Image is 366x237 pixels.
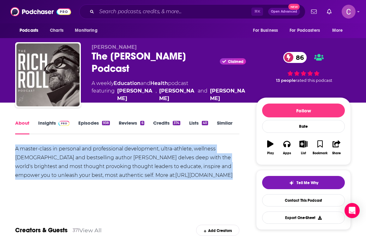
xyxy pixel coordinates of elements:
span: Tell Me Why [297,180,318,185]
div: Add Creators [196,225,239,236]
div: 938 [102,121,110,125]
span: Logged in as cristina11881 [342,5,356,19]
button: Open AdvancedNew [268,8,300,15]
span: and [141,80,150,86]
div: Open Intercom Messenger [345,203,360,218]
button: Follow [262,104,345,117]
button: open menu [285,25,329,37]
span: For Business [253,26,278,35]
span: Charts [50,26,63,35]
div: Share [332,151,341,155]
img: The Rich Roll Podcast [16,43,80,106]
div: A master-class in personal and professional development, ultra-athlete, wellness [DEMOGRAPHIC_DAT... [15,144,239,180]
img: tell me why sparkle [289,180,294,185]
div: Bookmark [313,151,327,155]
a: About [15,120,29,134]
a: Rich Roll [117,87,153,102]
a: Episodes938 [78,120,110,134]
span: For Podcasters [290,26,320,35]
button: open menu [328,25,351,37]
img: Podchaser Pro [58,121,69,126]
div: Play [267,151,274,155]
div: Apps [283,151,291,155]
a: InsightsPodchaser Pro [38,120,69,134]
button: Bookmark [312,136,328,159]
span: Podcasts [20,26,38,35]
a: Show notifications dropdown [309,6,319,17]
a: Similar [217,120,232,134]
span: More [332,26,343,35]
span: Monitoring [75,26,97,35]
button: tell me why sparkleTell Me Why [262,176,345,189]
button: Apps [279,136,295,159]
a: Creators & Guests [15,226,68,234]
img: Podchaser - Follow, Share and Rate Podcasts [10,6,71,18]
button: open menu [70,25,105,37]
a: Credits374 [153,120,180,134]
div: 371 [73,228,79,233]
span: 86 [290,52,307,63]
button: Play [262,136,279,159]
button: Show profile menu [342,5,356,19]
button: open menu [15,25,46,37]
img: User Profile [342,5,356,19]
a: Charts [46,25,67,37]
div: 40 [202,121,208,125]
a: Education [114,80,141,86]
a: Adam Skolnick [159,87,195,102]
span: New [288,4,300,10]
input: Search podcasts, credits, & more... [97,7,251,17]
span: , [156,87,157,102]
div: A weekly podcast [92,80,246,102]
span: and [198,87,207,102]
div: Search podcasts, credits, & more... [79,4,305,19]
a: Contact This Podcast [262,194,345,206]
a: Show notifications dropdown [324,6,334,17]
div: 6 [140,121,144,125]
a: 86 [283,52,307,63]
span: 13 people [276,78,296,83]
span: rated this podcast [296,78,332,83]
a: Health [150,80,168,86]
button: open menu [249,25,286,37]
a: Reviews6 [119,120,144,134]
a: [URL][DOMAIN_NAME] [175,172,233,178]
div: List [301,151,306,155]
a: Dr. Lisa Damour [210,87,246,102]
div: 86 13 peoplerated this podcast [256,44,351,91]
a: Lists40 [189,120,208,134]
a: View All [79,227,102,234]
div: Rate [262,120,345,133]
button: Share [328,136,345,159]
button: List [295,136,312,159]
button: Export One-Sheet [262,212,345,224]
span: Open Advanced [271,10,297,13]
span: featuring [92,87,246,102]
div: 374 [173,121,180,125]
span: ⌘ K [251,8,263,16]
span: [PERSON_NAME] [92,44,137,50]
span: Claimed [228,60,243,63]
